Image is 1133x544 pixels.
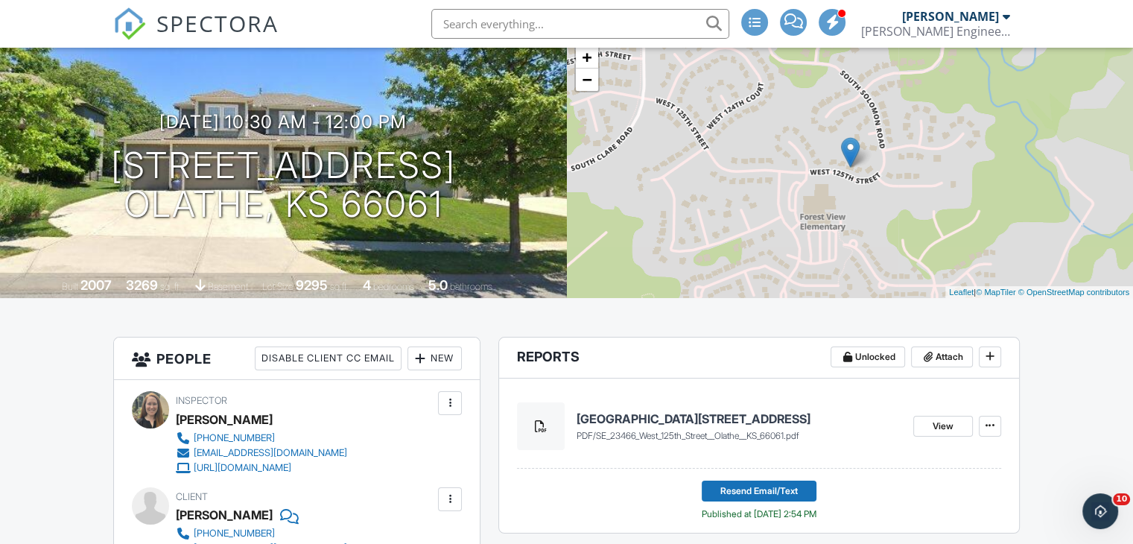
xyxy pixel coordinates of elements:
h3: [DATE] 10:30 am - 12:00 pm [159,112,407,132]
div: 9295 [296,277,328,293]
span: bathrooms [450,281,492,292]
div: New [407,347,462,370]
span: Client [176,491,208,502]
div: [PHONE_NUMBER] [194,432,275,444]
a: [EMAIL_ADDRESS][DOMAIN_NAME] [176,446,347,461]
div: 2007 [80,277,112,293]
div: [PERSON_NAME] [176,504,273,526]
div: [PHONE_NUMBER] [194,528,275,540]
iframe: Intercom live chat [1082,493,1118,529]
span: sq.ft. [330,281,349,292]
a: [PHONE_NUMBER] [176,431,347,446]
div: [PERSON_NAME] [176,408,273,431]
div: [PERSON_NAME] [902,9,999,24]
div: 4 [363,277,371,293]
a: Zoom out [576,69,598,91]
div: | [945,286,1133,299]
div: 5.0 [428,277,448,293]
span: bedrooms [373,281,414,292]
span: Inspector [176,395,227,406]
h3: People [114,338,480,380]
a: Zoom in [576,46,598,69]
a: SPECTORA [113,20,279,51]
a: [PHONE_NUMBER] [176,526,347,541]
span: Lot Size [262,281,293,292]
img: The Best Home Inspection Software - Spectora [113,7,146,40]
div: [URL][DOMAIN_NAME] [194,462,291,474]
span: sq. ft. [160,281,181,292]
div: Schroeder Engineering, LLC [861,24,1010,39]
span: Built [62,281,78,292]
div: Disable Client CC Email [255,347,402,370]
a: Leaflet [949,288,974,297]
a: © OpenStreetMap contributors [1018,288,1129,297]
div: 3269 [126,277,158,293]
h1: [STREET_ADDRESS] Olathe, KS 66061 [111,146,456,225]
a: © MapTiler [976,288,1016,297]
span: SPECTORA [156,7,279,39]
input: Search everything... [431,9,729,39]
span: basement [208,281,248,292]
div: [EMAIL_ADDRESS][DOMAIN_NAME] [194,447,347,459]
a: [URL][DOMAIN_NAME] [176,461,347,475]
span: 10 [1113,493,1130,505]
